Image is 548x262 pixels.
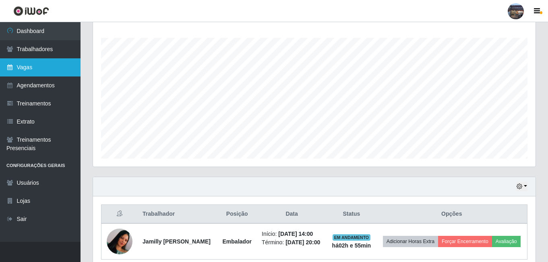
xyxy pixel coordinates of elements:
button: Adicionar Horas Extra [383,236,438,247]
th: Status [327,205,376,224]
img: CoreUI Logo [13,6,49,16]
strong: Embalador [223,238,252,245]
th: Opções [376,205,527,224]
li: Término: [262,238,322,247]
li: Início: [262,230,322,238]
th: Trabalhador [138,205,217,224]
time: [DATE] 14:00 [278,231,313,237]
strong: há 02 h e 55 min [332,242,371,249]
time: [DATE] 20:00 [285,239,320,245]
th: Data [257,205,327,224]
button: Forçar Encerramento [438,236,492,247]
strong: Jamilly [PERSON_NAME] [143,238,211,245]
th: Posição [217,205,257,224]
span: EM ANDAMENTO [333,234,371,241]
button: Avaliação [492,236,521,247]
